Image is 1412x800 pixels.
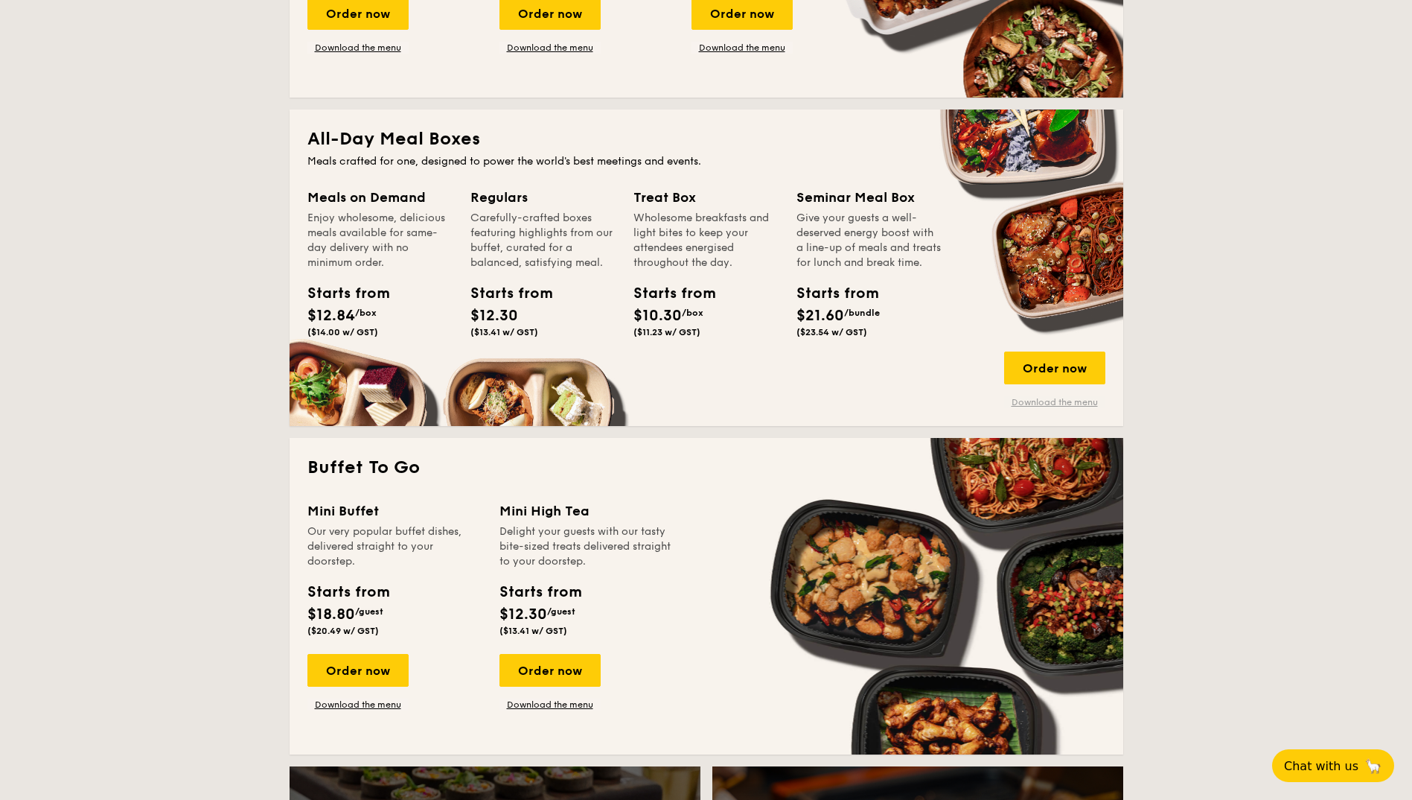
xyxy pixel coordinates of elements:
[796,282,863,305] div: Starts from
[844,308,880,318] span: /bundle
[633,307,682,325] span: $10.30
[307,307,355,325] span: $12.84
[307,606,355,623] span: $18.80
[307,327,378,337] span: ($14.00 w/ GST)
[1004,352,1105,384] div: Order now
[307,501,482,521] div: Mini Buffet
[307,127,1105,151] h2: All-Day Meal Boxes
[307,282,374,305] div: Starts from
[355,606,383,617] span: /guest
[691,42,793,54] a: Download the menu
[1272,749,1394,782] button: Chat with us🦙
[633,211,779,270] div: Wholesome breakfasts and light bites to keep your attendees energised throughout the day.
[796,187,942,208] div: Seminar Meal Box
[499,501,674,521] div: Mini High Tea
[796,327,867,337] span: ($23.54 w/ GST)
[307,524,482,569] div: Our very popular buffet dishes, delivered straight to your doorstep.
[499,654,601,687] div: Order now
[1364,758,1382,775] span: 🦙
[307,42,409,54] a: Download the menu
[470,327,538,337] span: ($13.41 w/ GST)
[633,282,700,305] div: Starts from
[470,282,537,305] div: Starts from
[1284,759,1358,773] span: Chat with us
[307,581,389,603] div: Starts from
[682,308,703,318] span: /box
[499,699,601,711] a: Download the menu
[470,187,616,208] div: Regulars
[547,606,575,617] span: /guest
[1004,396,1105,408] a: Download the menu
[499,524,674,569] div: Delight your guests with our tasty bite-sized treats delivered straight to your doorstep.
[796,211,942,270] div: Give your guests a well-deserved energy boost with a line-up of meals and treats for lunch and br...
[307,699,409,711] a: Download the menu
[633,327,700,337] span: ($11.23 w/ GST)
[499,626,567,636] span: ($13.41 w/ GST)
[355,308,377,318] span: /box
[499,581,581,603] div: Starts from
[307,187,453,208] div: Meals on Demand
[307,626,379,636] span: ($20.49 w/ GST)
[796,307,844,325] span: $21.60
[499,42,601,54] a: Download the menu
[307,654,409,687] div: Order now
[633,187,779,208] div: Treat Box
[499,606,547,623] span: $12.30
[470,211,616,270] div: Carefully-crafted boxes featuring highlights from our buffet, curated for a balanced, satisfying ...
[307,211,453,270] div: Enjoy wholesome, delicious meals available for same-day delivery with no minimum order.
[307,154,1105,169] div: Meals crafted for one, designed to power the world's best meetings and events.
[307,456,1105,480] h2: Buffet To Go
[470,307,518,325] span: $12.30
